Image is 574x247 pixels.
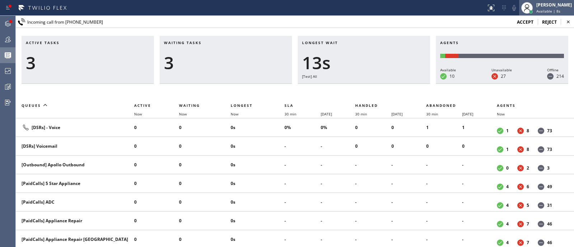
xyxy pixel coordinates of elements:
li: - [426,159,462,171]
li: 0 [179,159,231,171]
span: 30 min [426,111,438,117]
li: 0 [134,141,179,152]
dt: Unavailable [517,184,524,190]
li: 0s [231,178,284,189]
dt: Offline [538,202,544,209]
li: 0 [179,122,231,133]
div: [DSRs] Voicemail [22,143,128,149]
li: - [391,159,426,171]
dt: Available [497,184,503,190]
li: - [391,215,426,227]
span: Queues [22,103,41,108]
dd: 8 [527,146,529,152]
li: - [321,141,356,152]
li: 0 [134,215,179,227]
span: 30 min [284,111,296,117]
li: - [284,159,320,171]
dt: Unavailable [517,165,524,171]
dd: 73 [547,146,552,152]
li: - [284,141,320,152]
li: 0 [134,178,179,189]
dt: Unavailable [491,73,498,80]
li: - [462,178,497,189]
li: 0s [231,215,284,227]
dd: 10 [450,73,455,79]
div: [Outbound] Apollo Outbound [22,162,128,168]
span: [DATE] [462,111,473,117]
dt: Offline [538,146,544,153]
li: 0s [231,159,284,171]
div: Available [440,67,456,73]
dt: Unavailable [517,239,524,246]
dt: Available [497,239,503,246]
li: 0 [391,141,426,152]
dd: 8 [527,128,529,134]
dd: 5 [527,202,529,208]
span: Waiting [179,103,200,108]
dd: 214 [556,73,564,79]
li: 0 [179,178,231,189]
dd: 6 [527,184,529,190]
dd: 1 [506,146,509,152]
dt: Unavailable [517,202,524,209]
li: 0 [179,141,231,152]
li: - [426,215,462,227]
li: 0 [134,159,179,171]
div: [PaidCalls] 5 Star Appliance [22,180,128,186]
li: 0 [134,196,179,208]
dt: Unavailable [517,221,524,227]
span: SLA [284,103,293,108]
li: 0s [231,196,284,208]
li: - [462,196,497,208]
dd: 7 [527,221,529,227]
dd: 46 [547,239,552,246]
li: - [355,178,391,189]
li: 0 [462,141,497,152]
span: Active tasks [26,40,60,45]
li: - [355,234,391,245]
span: Agents [497,103,516,108]
span: accept [517,19,533,25]
dt: Available [497,128,503,134]
span: Abandoned [426,103,456,108]
dt: Available [440,73,447,80]
li: 0% [284,122,320,133]
li: 0 [391,122,426,133]
dd: 4 [506,202,509,208]
li: - [284,196,320,208]
li: - [391,234,426,245]
dt: Offline [538,221,544,227]
dt: Offline [547,73,554,80]
dt: Offline [538,239,544,246]
li: 1 [426,122,462,133]
div: Offline [547,67,564,73]
div: Unavailable: 27 [445,54,458,58]
li: 1 [462,122,497,133]
li: - [355,196,391,208]
span: Longest wait [302,40,338,45]
dt: Available [497,146,503,153]
div: [PaidCalls] ADC [22,199,128,205]
li: - [391,178,426,189]
li: - [321,196,356,208]
li: 0s [231,234,284,245]
span: Now [497,111,505,117]
li: - [284,215,320,227]
span: Now [231,111,239,117]
dd: 46 [547,221,552,227]
li: - [321,159,356,171]
span: Longest [231,103,253,108]
span: [DATE] [391,111,403,117]
span: Waiting tasks [164,40,202,45]
li: 0 [426,141,462,152]
dt: Offline [538,128,544,134]
dd: 4 [506,184,509,190]
span: Agents [440,40,459,45]
span: Available | 8s [536,9,560,14]
li: 0 [134,234,179,245]
li: - [321,234,356,245]
dt: Offline [538,184,544,190]
span: reject [542,19,557,25]
li: 0s [231,141,284,152]
li: 0 [179,196,231,208]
